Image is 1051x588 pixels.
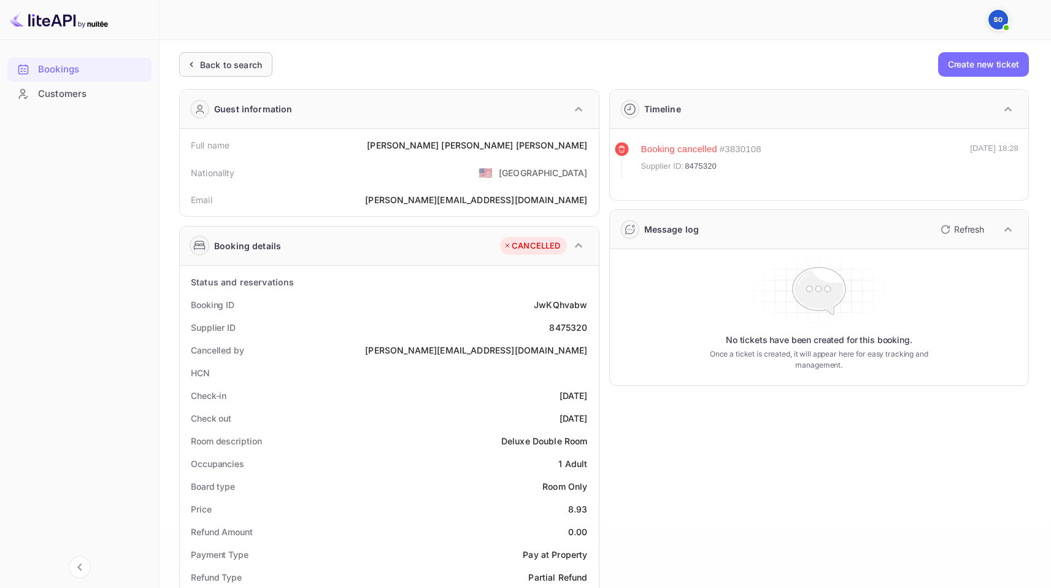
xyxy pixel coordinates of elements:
[191,525,253,538] div: Refund Amount
[501,435,588,447] div: Deluxe Double Room
[534,298,587,311] div: JwKQhvabw
[69,556,91,578] button: Collapse navigation
[365,193,587,206] div: [PERSON_NAME][EMAIL_ADDRESS][DOMAIN_NAME]
[191,166,235,179] div: Nationality
[568,503,588,516] div: 8.93
[549,321,587,334] div: 8475320
[720,142,761,157] div: # 3830108
[7,58,152,82] div: Bookings
[523,548,587,561] div: Pay at Property
[988,10,1008,29] img: santiago agent 006
[200,58,262,71] div: Back to search
[191,389,226,402] div: Check-in
[214,239,281,252] div: Booking details
[644,103,681,115] div: Timeline
[10,10,108,29] img: LiteAPI logo
[528,571,587,584] div: Partial Refund
[706,349,931,371] p: Once a ticket is created, it will appear here for easy tracking and management.
[367,139,587,152] div: [PERSON_NAME] [PERSON_NAME] [PERSON_NAME]
[191,548,248,561] div: Payment Type
[365,344,587,357] div: [PERSON_NAME][EMAIL_ADDRESS][DOMAIN_NAME]
[933,220,989,239] button: Refresh
[503,240,560,252] div: CANCELLED
[726,334,912,346] p: No tickets have been created for this booking.
[558,457,587,470] div: 1 Adult
[954,223,984,236] p: Refresh
[641,142,717,157] div: Booking cancelled
[191,193,212,206] div: Email
[191,480,235,493] div: Board type
[560,412,588,425] div: [DATE]
[685,160,717,172] span: 8475320
[214,103,293,115] div: Guest information
[191,435,261,447] div: Room description
[191,366,210,379] div: HCN
[191,321,236,334] div: Supplier ID
[479,161,493,184] span: United States
[38,63,145,77] div: Bookings
[560,389,588,402] div: [DATE]
[970,142,1018,178] div: [DATE] 18:28
[191,457,244,470] div: Occupancies
[542,480,587,493] div: Room Only
[568,525,588,538] div: 0.00
[38,87,145,101] div: Customers
[641,160,684,172] span: Supplier ID:
[938,52,1029,77] button: Create new ticket
[191,344,244,357] div: Cancelled by
[644,223,699,236] div: Message log
[191,412,231,425] div: Check out
[191,571,242,584] div: Refund Type
[191,503,212,516] div: Price
[499,166,588,179] div: [GEOGRAPHIC_DATA]
[191,276,294,288] div: Status and reservations
[191,298,234,311] div: Booking ID
[191,139,229,152] div: Full name
[7,58,152,80] a: Bookings
[7,82,152,106] div: Customers
[7,82,152,105] a: Customers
